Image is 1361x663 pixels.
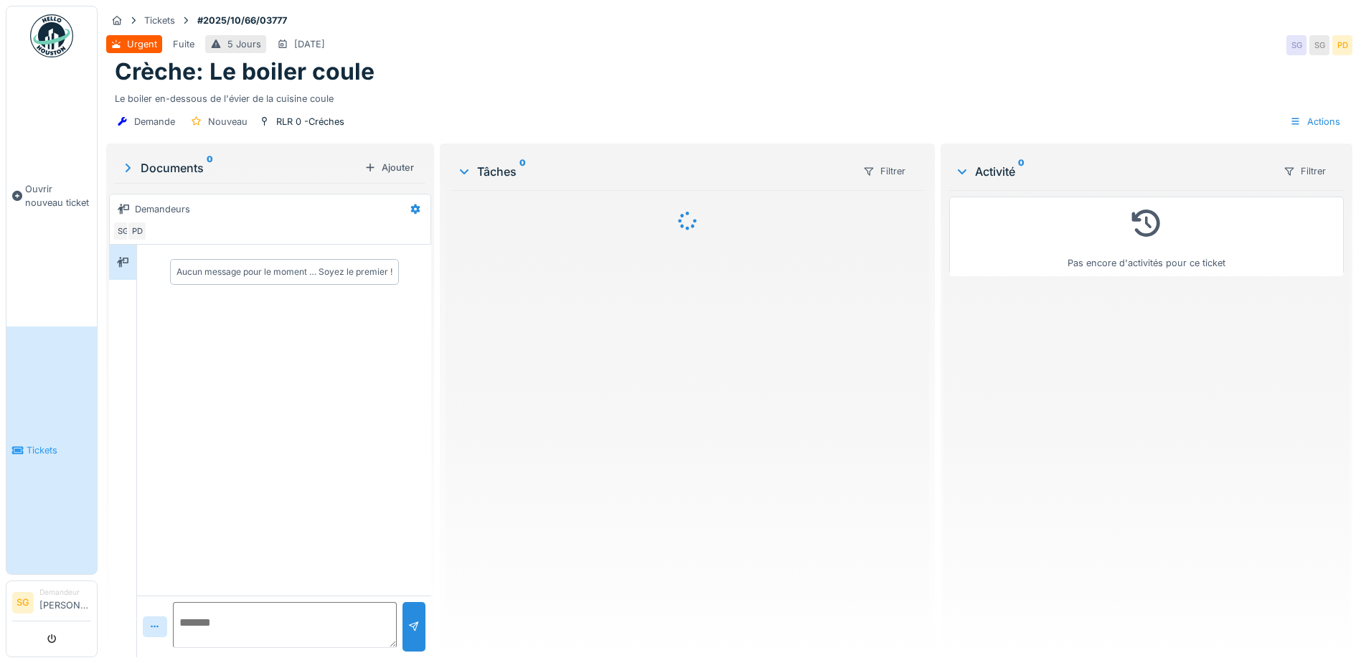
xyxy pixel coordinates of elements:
[127,221,147,241] div: PD
[1018,163,1025,180] sup: 0
[6,65,97,326] a: Ouvrir nouveau ticket
[457,163,851,180] div: Tâches
[25,182,91,210] span: Ouvrir nouveau ticket
[294,37,325,51] div: [DATE]
[115,86,1344,105] div: Le boiler en-dessous de l'évier de la cuisine coule
[857,161,912,182] div: Filtrer
[519,163,526,180] sup: 0
[127,37,157,51] div: Urgent
[39,587,91,598] div: Demandeur
[227,37,261,51] div: 5 Jours
[12,587,91,621] a: SG Demandeur[PERSON_NAME]
[359,158,420,177] div: Ajouter
[207,159,213,177] sup: 0
[135,202,190,216] div: Demandeurs
[276,115,344,128] div: RLR 0 -Créches
[192,14,293,27] strong: #2025/10/66/03777
[121,159,359,177] div: Documents
[1309,35,1329,55] div: SG
[1332,35,1352,55] div: PD
[134,115,175,128] div: Demande
[176,265,392,278] div: Aucun message pour le moment … Soyez le premier !
[1277,161,1332,182] div: Filtrer
[27,443,91,457] span: Tickets
[1284,111,1347,132] div: Actions
[115,58,375,85] h1: Crèche: Le boiler coule
[30,14,73,57] img: Badge_color-CXgf-gQk.svg
[955,163,1271,180] div: Activité
[12,592,34,613] li: SG
[6,326,97,574] a: Tickets
[39,587,91,618] li: [PERSON_NAME]
[208,115,248,128] div: Nouveau
[1286,35,1306,55] div: SG
[173,37,194,51] div: Fuite
[144,14,175,27] div: Tickets
[113,221,133,241] div: SG
[959,203,1334,270] div: Pas encore d'activités pour ce ticket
